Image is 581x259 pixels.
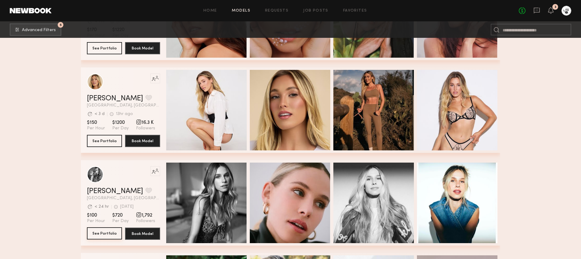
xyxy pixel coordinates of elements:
span: $1200 [112,120,129,126]
span: Per Hour [87,126,105,131]
a: [PERSON_NAME] [87,95,143,102]
a: Job Posts [303,9,328,13]
div: 3 [554,5,556,9]
span: 1,792 [136,212,155,218]
span: Followers [136,126,155,131]
span: $720 [112,212,129,218]
button: See Portfolio [87,227,122,239]
a: See Portfolio [87,228,122,240]
button: Book Model [125,228,160,240]
button: Book Model [125,135,160,147]
button: See Portfolio [87,42,122,54]
a: Home [203,9,217,13]
div: < 24 hr [95,205,109,209]
div: 13hr ago [116,112,133,116]
span: Advanced Filters [22,28,56,32]
div: < 3 d [95,112,105,116]
span: [GEOGRAPHIC_DATA], [GEOGRAPHIC_DATA] [87,103,160,108]
div: [DATE] [120,205,134,209]
span: Per Hour [87,218,105,224]
span: $150 [87,120,105,126]
a: Favorites [343,9,367,13]
span: Per Day [112,218,129,224]
a: Requests [265,9,289,13]
span: Followers [136,218,155,224]
button: 5Advanced Filters [10,23,61,36]
a: Models [232,9,250,13]
span: Per Day [112,126,129,131]
button: See Portfolio [87,135,122,147]
span: 16.3 K [136,120,155,126]
button: Book Model [125,42,160,54]
a: [PERSON_NAME] [87,188,143,195]
span: [GEOGRAPHIC_DATA], [GEOGRAPHIC_DATA] [87,196,160,200]
span: 5 [60,23,62,26]
span: $100 [87,212,105,218]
